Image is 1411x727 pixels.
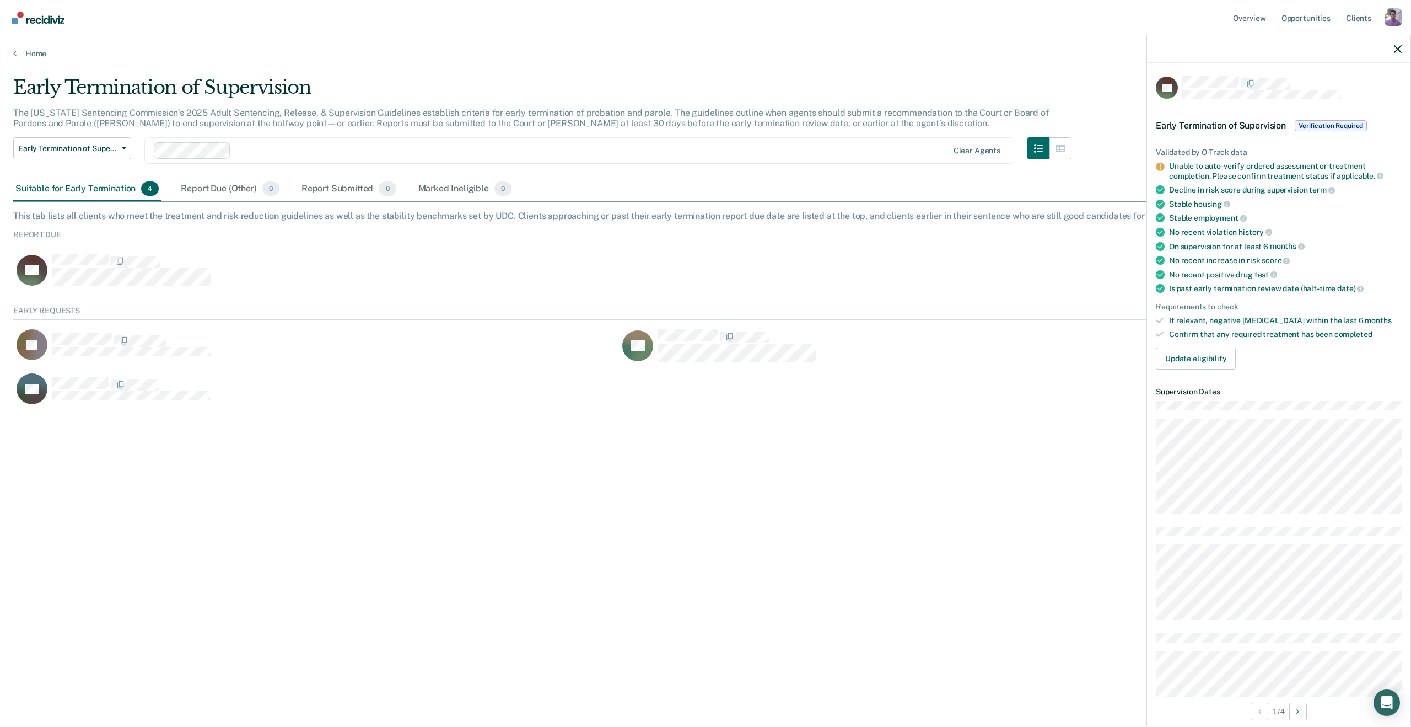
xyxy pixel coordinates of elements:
span: 4 [141,181,159,196]
span: Early Termination of Supervision [18,144,117,153]
div: No recent increase in risk [1169,255,1402,265]
button: Update eligibility [1156,348,1236,370]
img: Recidiviz [12,12,64,24]
span: months [1270,242,1305,250]
div: Report Submitted [299,177,398,201]
span: 0 [494,181,511,196]
div: If relevant, negative [MEDICAL_DATA] within the last 6 [1169,316,1402,325]
span: 0 [379,181,396,196]
div: CaseloadOpportunityCell-173564 [13,253,1225,297]
div: This tab lists all clients who meet the treatment and risk reduction guidelines as well as the st... [13,211,1398,221]
span: months [1365,316,1391,325]
div: Report Due [13,230,1398,244]
button: Next Opportunity [1289,703,1307,720]
div: Early Requests [13,306,1398,320]
div: Report Due (Other) [179,177,281,201]
dt: Supervision Dates [1156,387,1402,397]
div: Marked Ineligible [416,177,514,201]
div: Suitable for Early Termination [13,177,161,201]
div: Stable [1169,199,1402,209]
span: test [1254,270,1277,279]
div: 1 / 4 [1147,697,1410,726]
div: Open Intercom Messenger [1374,689,1400,716]
span: date) [1337,284,1364,293]
div: No recent violation [1169,227,1402,237]
span: completed [1334,330,1372,339]
div: CaseloadOpportunityCell-234636 [13,329,619,373]
span: history [1238,228,1272,237]
div: Early Termination of SupervisionVerification Required [1147,108,1410,143]
span: employment [1194,213,1246,222]
div: On supervision for at least 6 [1169,242,1402,252]
span: term [1309,185,1334,194]
button: Previous Opportunity [1251,703,1268,720]
div: No recent positive drug [1169,270,1402,280]
a: Home [13,49,1398,58]
div: CaseloadOpportunityCell-193899 [619,329,1225,373]
span: housing [1194,200,1230,209]
div: Requirements to check [1156,302,1402,312]
div: Confirm that any required treatment has been [1169,330,1402,339]
p: The [US_STATE] Sentencing Commission’s 2025 Adult Sentencing, Release, & Supervision Guidelines e... [13,108,1049,129]
span: Verification Required [1295,120,1367,131]
span: 0 [262,181,279,196]
button: Profile dropdown button [1385,8,1402,26]
div: CaseloadOpportunityCell-198168 [13,373,619,417]
div: Is past early termination review date (half-time [1169,284,1402,293]
div: Validated by O-Track data [1156,148,1402,157]
div: Stable [1169,213,1402,223]
div: Clear agents [954,146,1000,156]
div: Unable to auto-verify ordered assessment or treatment completion. Please confirm treatment status... [1169,162,1402,180]
div: Decline in risk score during supervision [1169,185,1402,195]
span: Early Termination of Supervision [1156,120,1286,131]
div: Early Termination of Supervision [13,76,1071,108]
span: score [1262,256,1290,265]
